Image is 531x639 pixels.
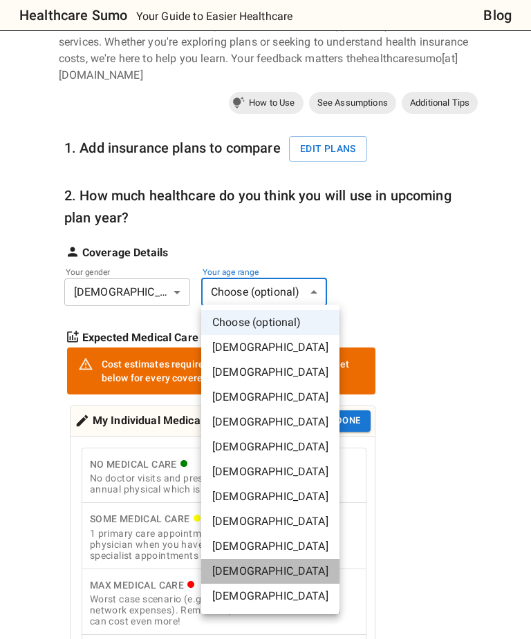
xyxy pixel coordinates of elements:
[201,410,339,435] li: [DEMOGRAPHIC_DATA]
[201,310,339,335] li: Choose (optional)
[201,509,339,534] li: [DEMOGRAPHIC_DATA]
[201,534,339,559] li: [DEMOGRAPHIC_DATA]
[201,584,339,609] li: [DEMOGRAPHIC_DATA]
[201,360,339,385] li: [DEMOGRAPHIC_DATA]
[201,385,339,410] li: [DEMOGRAPHIC_DATA]
[201,459,339,484] li: [DEMOGRAPHIC_DATA]
[201,484,339,509] li: [DEMOGRAPHIC_DATA]
[201,559,339,584] li: [DEMOGRAPHIC_DATA]
[201,435,339,459] li: [DEMOGRAPHIC_DATA]
[201,335,339,360] li: [DEMOGRAPHIC_DATA]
